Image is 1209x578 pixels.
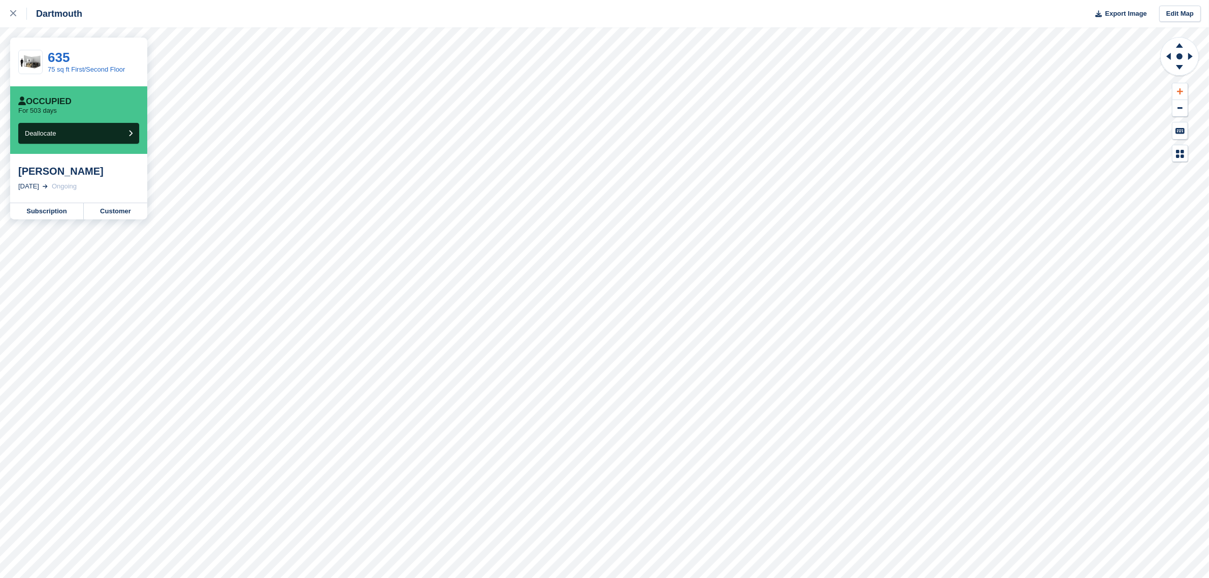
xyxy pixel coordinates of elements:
[1159,6,1201,22] a: Edit Map
[18,97,72,107] div: Occupied
[18,123,139,144] button: Deallocate
[18,107,57,115] p: For 503 days
[1105,9,1147,19] span: Export Image
[18,165,139,177] div: [PERSON_NAME]
[1172,122,1188,139] button: Keyboard Shortcuts
[84,203,147,219] a: Customer
[1089,6,1147,22] button: Export Image
[18,181,39,191] div: [DATE]
[48,50,70,65] a: 635
[19,53,42,71] img: 75-sqft-unit.jpg
[25,130,56,137] span: Deallocate
[1172,83,1188,100] button: Zoom In
[43,184,48,188] img: arrow-right-light-icn-cde0832a797a2874e46488d9cf13f60e5c3a73dbe684e267c42b8395dfbc2abf.svg
[1172,100,1188,117] button: Zoom Out
[10,203,84,219] a: Subscription
[48,66,125,73] a: 75 sq ft First/Second Floor
[27,8,82,20] div: Dartmouth
[52,181,77,191] div: Ongoing
[1172,145,1188,162] button: Map Legend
